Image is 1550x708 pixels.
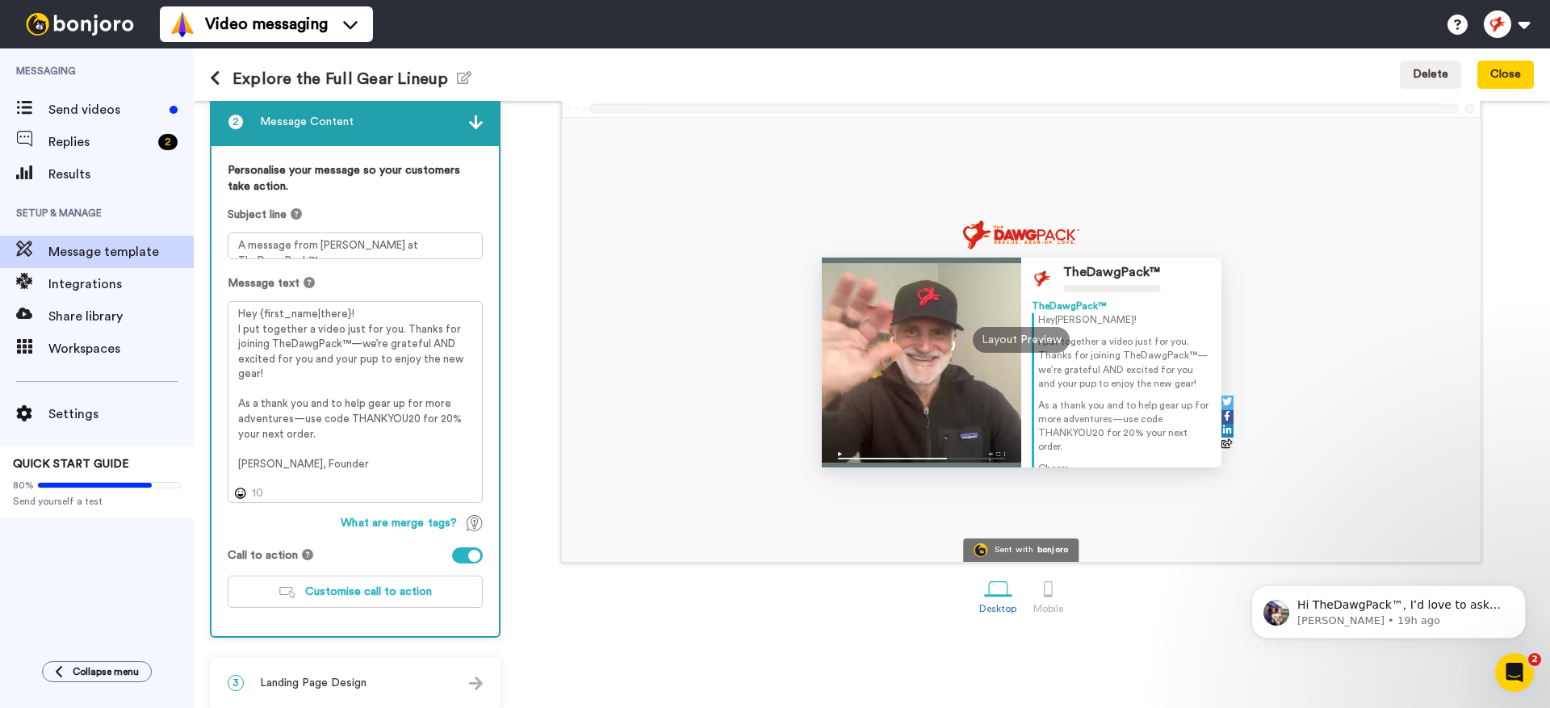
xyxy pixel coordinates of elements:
[1033,603,1063,614] div: Mobile
[467,515,483,531] img: TagTips.svg
[1037,546,1069,555] div: bonjoro
[971,567,1025,622] a: Desktop
[1063,265,1161,280] div: TheDawgPack™
[341,515,457,531] span: What are merge tags?
[1032,300,1211,313] div: TheDawgPack™
[19,13,140,36] img: bj-logo-header-white.svg
[228,576,483,608] button: Customise call to action
[228,301,483,503] textarea: Hey {first_name|there}! I put together a video just for you. Thanks for joining TheDawgPack™—we’r...
[228,233,483,259] textarea: A message from [PERSON_NAME] at TheDawgPack™
[158,134,178,150] div: 2
[228,162,483,195] label: Personalise your message so your customers take action.
[279,587,295,598] img: customiseCTA.svg
[1227,551,1550,664] iframe: Intercom notifications message
[1495,653,1534,692] iframe: Intercom live chat
[1028,264,1057,293] img: Profile Image
[48,404,194,424] span: Settings
[228,275,300,291] span: Message text
[228,547,298,563] span: Call to action
[469,115,483,129] img: arrow.svg
[305,586,432,597] span: Customise call to action
[210,69,471,88] h1: Explore the Full Gear Lineup
[1038,335,1211,391] p: I put together a video just for you. Thanks for joining TheDawgPack™—we’re grateful AND excited f...
[260,114,354,130] span: Message Content
[48,100,163,119] span: Send videos
[48,274,194,294] span: Integrations
[974,543,987,557] img: Bonjoro Logo
[48,339,194,358] span: Workspaces
[963,220,1079,249] img: e783664a-fac5-43ee-9cfe-b89ff0e9b31b
[1038,313,1211,327] p: Hey [PERSON_NAME] !
[42,661,152,682] button: Collapse menu
[48,165,194,184] span: Results
[822,444,1022,467] img: player-controls-full.svg
[1025,567,1071,622] a: Mobile
[995,546,1033,555] div: Sent with
[973,327,1070,353] div: Layout Preview
[1400,61,1461,90] button: Delete
[1477,61,1534,90] button: Close
[170,11,195,37] img: vm-color.svg
[228,114,244,130] span: 2
[1038,399,1211,455] p: As a thank you and to help gear up for more adventures—use code THANKYOU20 for 20% your next order.
[13,479,34,492] span: 80%
[13,495,181,508] span: Send yourself a test
[205,13,328,36] span: Video messaging
[1528,653,1541,666] span: 2
[73,665,139,678] span: Collapse menu
[979,603,1017,614] div: Desktop
[1038,462,1211,475] p: Cheers,
[228,675,244,691] span: 3
[469,677,483,690] img: arrow.svg
[48,132,152,152] span: Replies
[48,242,194,262] span: Message template
[260,675,367,691] span: Landing Page Design
[228,207,287,223] span: Subject line
[13,459,129,470] span: QUICK START GUIDE
[48,307,194,326] span: Share library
